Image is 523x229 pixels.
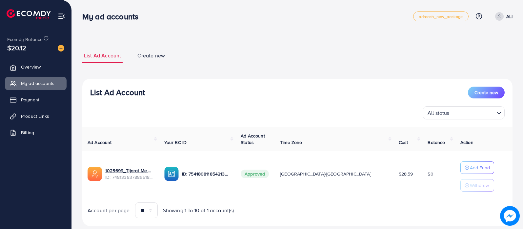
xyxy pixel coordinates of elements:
span: adreach_new_package [419,14,463,19]
img: image [500,206,520,226]
span: Ecomdy Balance [7,36,43,43]
span: My ad accounts [21,80,54,87]
button: Withdraw [460,179,494,192]
span: [GEOGRAPHIC_DATA]/[GEOGRAPHIC_DATA] [280,171,371,177]
span: Overview [21,64,41,70]
span: Ad Account [88,139,112,146]
span: $20.12 [7,43,26,52]
a: Billing [5,126,67,139]
span: $28.59 [399,171,413,177]
span: Account per page [88,207,130,214]
img: logo [7,9,51,19]
p: Withdraw [470,181,489,189]
a: 1025699_Tijarat Me Store_1741884835745 [105,167,154,174]
div: Search for option [423,106,505,119]
span: ID: 7481338378865180688 [105,174,154,180]
span: Action [460,139,473,146]
span: All status [426,108,451,118]
span: Payment [21,96,39,103]
span: Product Links [21,113,49,119]
span: Create new [137,52,165,59]
p: Add Fund [470,164,490,172]
p: ALI [506,12,513,20]
h3: My ad accounts [82,12,144,21]
span: Balance [428,139,445,146]
span: Ad Account Status [241,133,265,146]
img: menu [58,12,65,20]
span: List Ad Account [84,52,121,59]
div: <span class='underline'>1025699_Tijarat Me Store_1741884835745</span></br>7481338378865180688 [105,167,154,181]
span: Create new [474,89,498,96]
h3: List Ad Account [90,88,145,97]
a: Payment [5,93,67,106]
a: My ad accounts [5,77,67,90]
span: $0 [428,171,433,177]
span: Time Zone [280,139,302,146]
span: Showing 1 To 10 of 1 account(s) [163,207,234,214]
span: Cost [399,139,408,146]
a: ALI [493,12,513,21]
a: Product Links [5,110,67,123]
img: ic-ads-acc.e4c84228.svg [88,167,102,181]
input: Search for option [452,107,494,118]
img: ic-ba-acc.ded83a64.svg [164,167,179,181]
a: Overview [5,60,67,73]
button: Create new [468,87,505,98]
a: adreach_new_package [413,11,468,21]
span: Billing [21,129,34,136]
img: image [58,45,64,52]
p: ID: 7541808118542139400 [182,170,231,178]
span: Approved [241,170,269,178]
button: Add Fund [460,161,494,174]
span: Your BC ID [164,139,187,146]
